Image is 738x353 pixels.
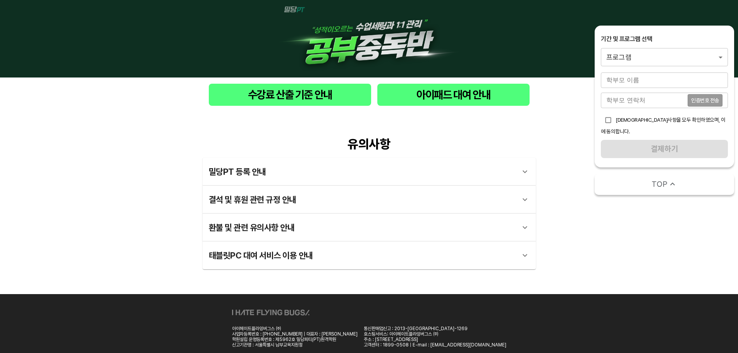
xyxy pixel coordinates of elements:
div: 주소 : [STREET_ADDRESS] [364,337,506,342]
div: 태블릿PC 대여 서비스 이용 안내 [203,241,536,269]
div: 유의사항 [203,137,536,152]
div: 환불 및 관련 유의사항 안내 [209,218,516,237]
input: 학부모 이름을 입력해주세요 [601,72,728,88]
div: 고객센터 : 1899-0508 | E-mail : [EMAIL_ADDRESS][DOMAIN_NAME] [364,342,506,348]
div: 결석 및 휴원 관련 규정 안내 [203,186,536,214]
div: 프로그램 [601,48,728,66]
div: 신고기관명 : 서울특별시 남부교육지원청 [232,342,358,348]
div: 학원설립 운영등록번호 : 제5962호 밀당피티(PT)원격학원 [232,337,358,342]
div: 통신판매업신고 : 2013-[GEOGRAPHIC_DATA]-1269 [364,326,506,331]
span: 수강료 산출 기준 안내 [215,87,365,103]
button: 아이패드 대여 안내 [377,84,529,106]
span: 아이패드 대여 안내 [384,87,523,103]
div: 아이헤이트플라잉버그스 ㈜ [232,326,358,331]
div: 결석 및 휴원 관련 규정 안내 [209,190,516,209]
div: 밀당PT 등록 안내 [209,162,516,181]
span: [DEMOGRAPHIC_DATA]사항을 모두 확인하였으며, 이에 동의합니다. [601,117,726,134]
div: 밀당PT 등록 안내 [203,158,536,186]
div: 기간 및 프로그램 선택 [601,35,728,43]
img: 1 [276,6,462,71]
div: 태블릿PC 대여 서비스 이용 안내 [209,246,516,265]
img: ihateflyingbugs [232,310,310,315]
div: 환불 및 관련 유의사항 안내 [203,214,536,241]
span: TOP [652,179,667,189]
div: 사업자등록번호 : [PHONE_NUMBER] | 대표자 : [PERSON_NAME] [232,331,358,337]
button: TOP [595,174,734,195]
button: 수강료 산출 기준 안내 [209,84,372,106]
div: 호스팅서비스: 아이헤이트플라잉버그스 ㈜ [364,331,506,337]
input: 학부모 연락처를 입력해주세요 [601,93,688,108]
